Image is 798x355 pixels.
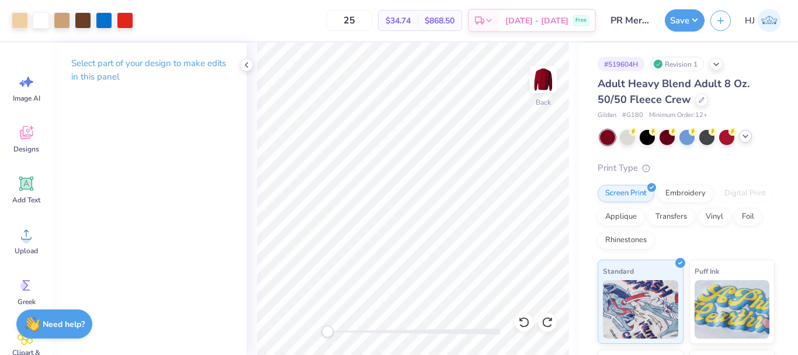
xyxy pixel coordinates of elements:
img: Standard [603,280,678,339]
button: Save [665,9,705,32]
span: [DATE] - [DATE] [505,15,568,27]
span: Standard [603,265,634,277]
div: Applique [598,208,644,226]
span: $868.50 [425,15,454,27]
span: Free [575,16,587,25]
img: Puff Ink [695,280,770,339]
span: Minimum Order: 12 + [649,111,707,120]
a: HJ [740,9,786,32]
span: $34.74 [386,15,411,27]
div: Rhinestones [598,232,654,249]
img: Back [532,68,555,91]
span: Upload [15,246,38,256]
div: Print Type [598,161,775,175]
span: HJ [745,14,755,27]
div: Revision 1 [650,57,704,71]
span: Image AI [13,94,40,103]
div: Digital Print [717,185,773,202]
span: Add Text [12,195,40,205]
input: Untitled Design [602,9,659,32]
div: Transfers [648,208,695,226]
span: # G180 [622,111,643,120]
span: Puff Ink [695,265,719,277]
div: # 519604H [598,57,644,71]
span: Adult Heavy Blend Adult 8 Oz. 50/50 Fleece Crew [598,77,750,106]
span: Gildan [598,111,616,120]
div: Accessibility label [321,326,333,337]
div: Back [536,97,551,108]
strong: Need help? [43,319,85,330]
div: Foil [734,208,762,226]
div: Screen Print [598,185,654,202]
p: Select part of your design to make edits in this panel [71,57,228,84]
div: Embroidery [658,185,713,202]
span: Designs [13,144,39,154]
span: Greek [18,297,36,306]
input: – – [327,10,372,31]
div: Vinyl [698,208,731,226]
img: Hughe Josh Cabanete [758,9,781,32]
